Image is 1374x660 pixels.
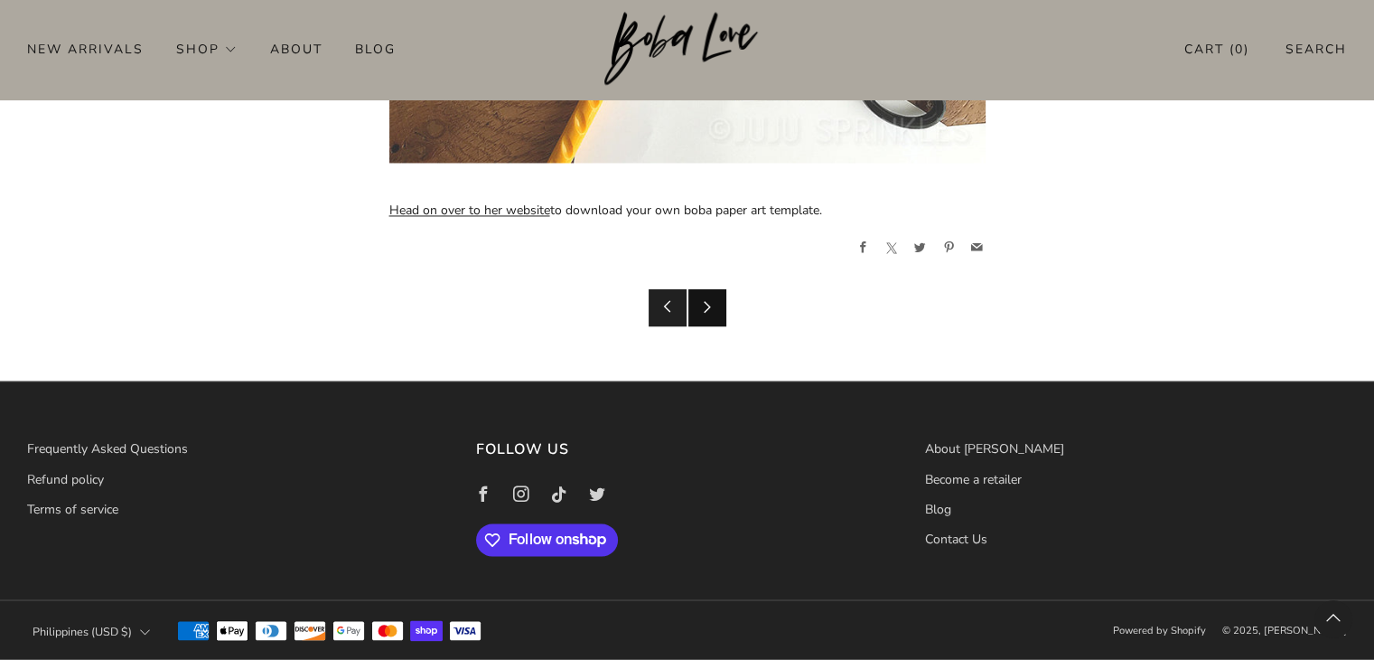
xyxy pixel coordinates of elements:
items-count: 0 [1235,41,1244,58]
a: Shop [176,34,238,63]
a: Head on over to her website [389,202,550,219]
a: Terms of service [27,500,118,517]
img: Boba Love [604,12,770,86]
a: Contact Us [925,530,987,547]
button: Philippines (USD $) [27,611,155,651]
a: Search [1285,34,1347,64]
a: Frequently Asked Questions [27,440,188,457]
h3: Follow us [476,436,898,463]
a: Cart [1184,34,1249,64]
a: Blog [925,500,951,517]
back-to-top-button: Back to top [1314,600,1352,638]
a: Blog [355,34,396,63]
a: About [270,34,322,63]
span: © 2025, [PERSON_NAME] [1222,623,1347,636]
a: New Arrivals [27,34,144,63]
p: to download your own boba paper art template. [389,197,986,224]
a: Powered by Shopify [1113,623,1206,636]
a: About [PERSON_NAME] [925,440,1064,457]
a: Become a retailer [925,470,1022,487]
a: Boba Love [604,12,770,87]
a: Refund policy [27,470,104,487]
